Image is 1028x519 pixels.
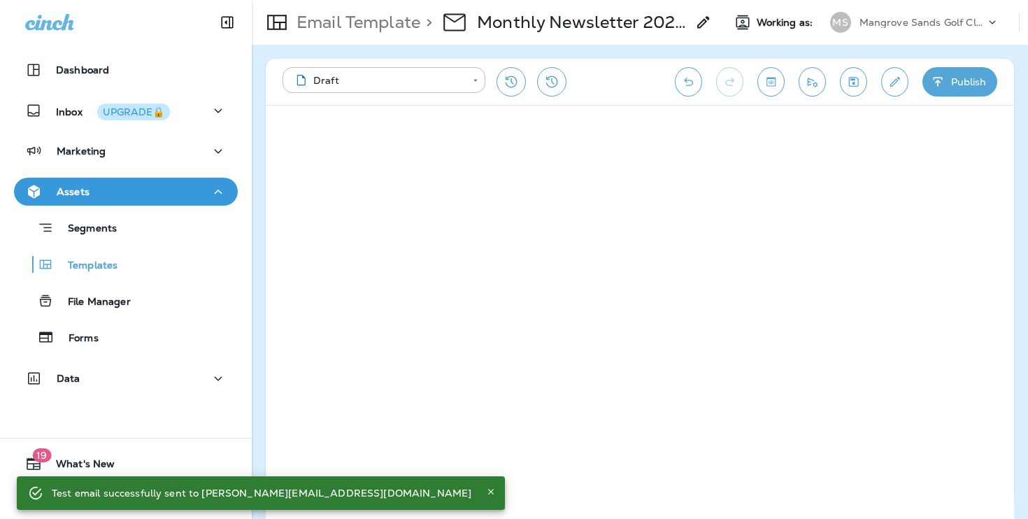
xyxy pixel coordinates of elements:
p: Assets [57,186,90,197]
button: 19What's New [14,450,238,478]
button: Save [840,67,867,97]
div: UPGRADE🔒 [103,107,164,117]
p: > [420,12,432,33]
span: Working as: [757,17,816,29]
button: Toggle preview [757,67,785,97]
p: Mangrove Sands Golf Club [859,17,985,28]
button: UPGRADE🔒 [97,104,170,120]
p: Segments [54,222,117,236]
button: Data [14,364,238,392]
button: Assets [14,178,238,206]
button: Dashboard [14,56,238,84]
button: Close [483,483,499,500]
span: 19 [32,448,51,462]
button: Support [14,483,238,511]
button: Collapse Sidebar [208,8,247,36]
div: Test email successfully sent to [PERSON_NAME][EMAIL_ADDRESS][DOMAIN_NAME] [52,481,471,506]
div: Draft [292,73,463,87]
button: Undo [675,67,702,97]
button: Forms [14,322,238,352]
button: Edit details [881,67,908,97]
div: MS [830,12,851,33]
p: Monthly Newsletter 2025 - September [477,12,687,33]
span: What's New [42,458,115,475]
button: Send test email [799,67,826,97]
button: File Manager [14,286,238,315]
button: Segments [14,213,238,243]
p: Inbox [56,104,170,118]
p: Dashboard [56,64,109,76]
button: Templates [14,250,238,279]
p: Email Template [291,12,420,33]
p: Forms [55,332,99,346]
button: View Changelog [537,67,566,97]
button: Marketing [14,137,238,165]
p: Templates [54,259,117,273]
button: InboxUPGRADE🔒 [14,97,238,125]
button: Publish [922,67,997,97]
button: Restore from previous version [497,67,526,97]
p: File Manager [54,296,131,309]
p: Marketing [57,145,106,157]
p: Data [57,373,80,384]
